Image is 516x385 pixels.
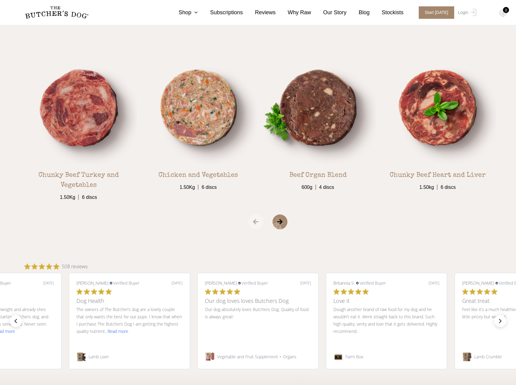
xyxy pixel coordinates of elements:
[243,8,276,17] a: Reviews
[289,166,347,181] div: Beef Organ Blend
[20,49,137,166] img: TBD_Chunky-Beef-and-Turkey-1.png
[166,8,198,17] a: Shop
[241,280,268,286] span: Verified Buyer
[272,214,303,229] span: Next
[462,289,497,295] div: 5 out of 5 stars
[76,280,108,286] span: [PERSON_NAME]
[205,352,311,362] div: Navigate to Vegetable and Fruit Supplement + Organs
[260,49,376,166] img: TBD_Organ-Meat-1.png
[276,8,311,17] a: Why Raw
[10,315,22,327] div: previous slide
[311,8,347,17] a: Our Story
[334,352,440,362] div: Navigate to Farm Box
[57,191,78,201] span: 1.50Kg
[499,9,507,17] img: TBD_Cart-Empty.png
[88,354,109,359] span: Lamb Liver
[76,297,182,305] h3: Dog Health
[419,6,454,19] span: Start [DATE]
[171,280,182,286] div: [DATE]
[205,280,237,286] span: [PERSON_NAME]
[437,181,459,191] span: 6 discs
[334,306,440,348] p: Dough another brand of raw food for my dog and he wouldn’t eat it. Went straight back to this bra...
[416,181,437,191] span: 1.50kg
[197,273,318,369] li: slide 2 out of 7
[43,280,54,286] div: [DATE]
[140,49,257,166] img: TBD_Chicken-and-Veg-1.png
[76,306,182,348] p: The owners of The Butcher’s dog are a lovely couple that only wants the best for our pups. I know...
[69,273,190,369] li: slide 1 out of 7
[198,8,243,17] a: Subscriptions
[198,181,220,191] span: 6 discs
[474,354,502,359] span: Lamb Crumble
[20,166,137,191] div: Chunky Beef Turkey and Vegetables
[205,297,311,305] h3: Our dog loves loves Butchers Dog
[503,7,509,13] div: 0
[24,263,59,269] div: 4.874016 out of 5 stars
[177,181,198,191] span: 1.50Kg
[78,191,100,201] span: 6 discs
[205,289,240,295] div: 5 out of 5 stars
[429,280,440,286] div: [DATE]
[462,280,494,286] span: [PERSON_NAME]
[158,166,238,181] div: Chicken and Vegetables
[76,289,112,295] div: 5 out of 5 stars
[326,273,447,369] li: slide 3 out of 7
[456,6,476,19] a: Login
[347,8,370,17] a: Blog
[298,181,315,191] span: 600g
[334,297,440,305] h3: Love it
[390,166,486,181] div: Chunky Beef Heart and Liver
[370,8,404,17] a: Stockists
[76,352,182,362] div: Navigate to Lamb Liver
[205,306,311,348] p: Our dog absolutely loves Butchers Dog. Quality of food is always great!
[113,280,139,286] span: Verified Buyer
[346,354,364,359] span: Farm Box
[62,263,88,270] span: 508 reviews
[494,315,506,327] div: next slide
[108,328,128,334] span: Read more
[379,49,496,166] img: TBD_Chunky-Beef-Heart-Liver-1.png
[300,280,311,286] div: [DATE]
[334,280,355,286] span: Britannia S.
[334,289,369,295] div: 5 out of 5 stars
[248,214,263,229] span: Previous
[217,354,296,359] span: Vegetable and Fruit Supplement + Organs
[360,280,386,286] span: Verified Buyer
[315,181,337,191] span: 4 discs
[413,6,457,19] a: Start [DATE]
